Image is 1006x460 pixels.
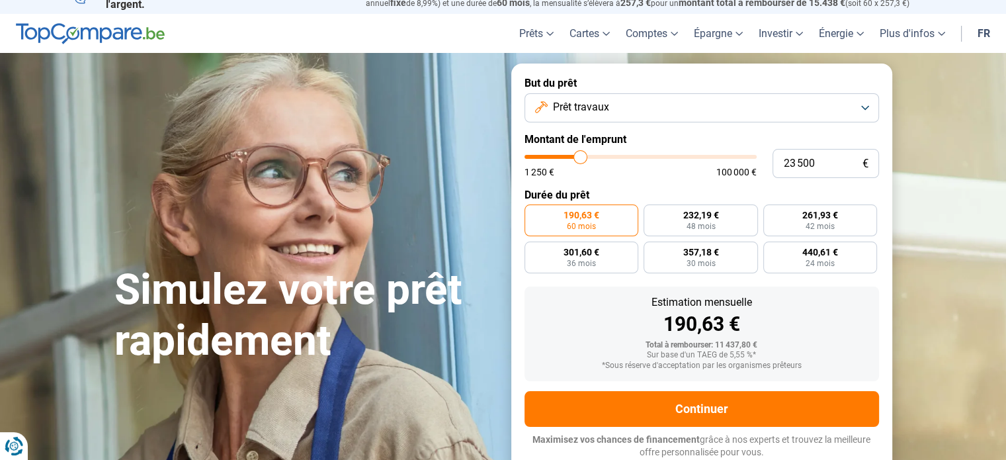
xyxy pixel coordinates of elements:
[716,167,757,177] span: 100 000 €
[686,259,715,267] span: 30 mois
[562,14,618,53] a: Cartes
[524,167,554,177] span: 1 250 €
[524,434,879,459] p: grâce à nos experts et trouvez la meilleure offre personnalisée pour vous.
[524,93,879,122] button: Prêt travaux
[535,314,868,334] div: 190,63 €
[532,434,700,445] span: Maximisez vos chances de financement
[535,297,868,308] div: Estimation mensuelle
[511,14,562,53] a: Prêts
[567,222,596,230] span: 60 mois
[553,100,609,115] span: Prêt travaux
[524,77,879,89] label: But du prêt
[524,189,879,201] label: Durée du prêt
[564,210,599,220] span: 190,63 €
[618,14,686,53] a: Comptes
[535,341,868,350] div: Total à rembourser: 11 437,80 €
[806,259,835,267] span: 24 mois
[751,14,811,53] a: Investir
[524,391,879,427] button: Continuer
[811,14,872,53] a: Énergie
[686,222,715,230] span: 48 mois
[970,14,998,53] a: fr
[802,210,838,220] span: 261,93 €
[806,222,835,230] span: 42 mois
[114,265,495,367] h1: Simulez votre prêt rapidement
[535,351,868,360] div: Sur base d'un TAEG de 5,55 %*
[862,158,868,169] span: €
[567,259,596,267] span: 36 mois
[683,248,718,257] span: 357,18 €
[686,14,751,53] a: Épargne
[872,14,953,53] a: Plus d'infos
[802,248,838,257] span: 440,61 €
[16,23,165,44] img: TopCompare
[535,361,868,371] div: *Sous réserve d'acceptation par les organismes prêteurs
[683,210,718,220] span: 232,19 €
[564,248,599,257] span: 301,60 €
[524,133,879,146] label: Montant de l'emprunt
